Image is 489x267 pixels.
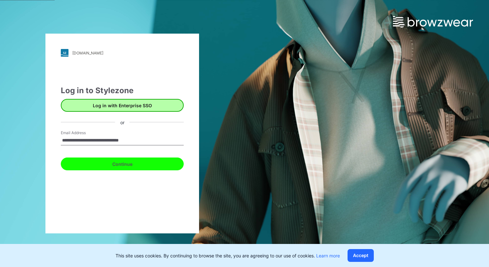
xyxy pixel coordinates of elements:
img: browzwear-logo.e42bd6dac1945053ebaf764b6aa21510.svg [393,16,473,28]
button: Accept [348,249,374,262]
img: stylezone-logo.562084cfcfab977791bfbf7441f1a819.svg [61,49,68,57]
p: This site uses cookies. By continuing to browse the site, you are agreeing to our use of cookies. [116,252,340,259]
a: [DOMAIN_NAME] [61,49,184,57]
div: or [115,119,130,125]
label: Email Address [61,130,106,136]
div: Log in to Stylezone [61,85,184,96]
button: Log in with Enterprise SSO [61,99,184,112]
button: Continue [61,158,184,170]
a: Learn more [316,253,340,258]
div: [DOMAIN_NAME] [72,51,103,55]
